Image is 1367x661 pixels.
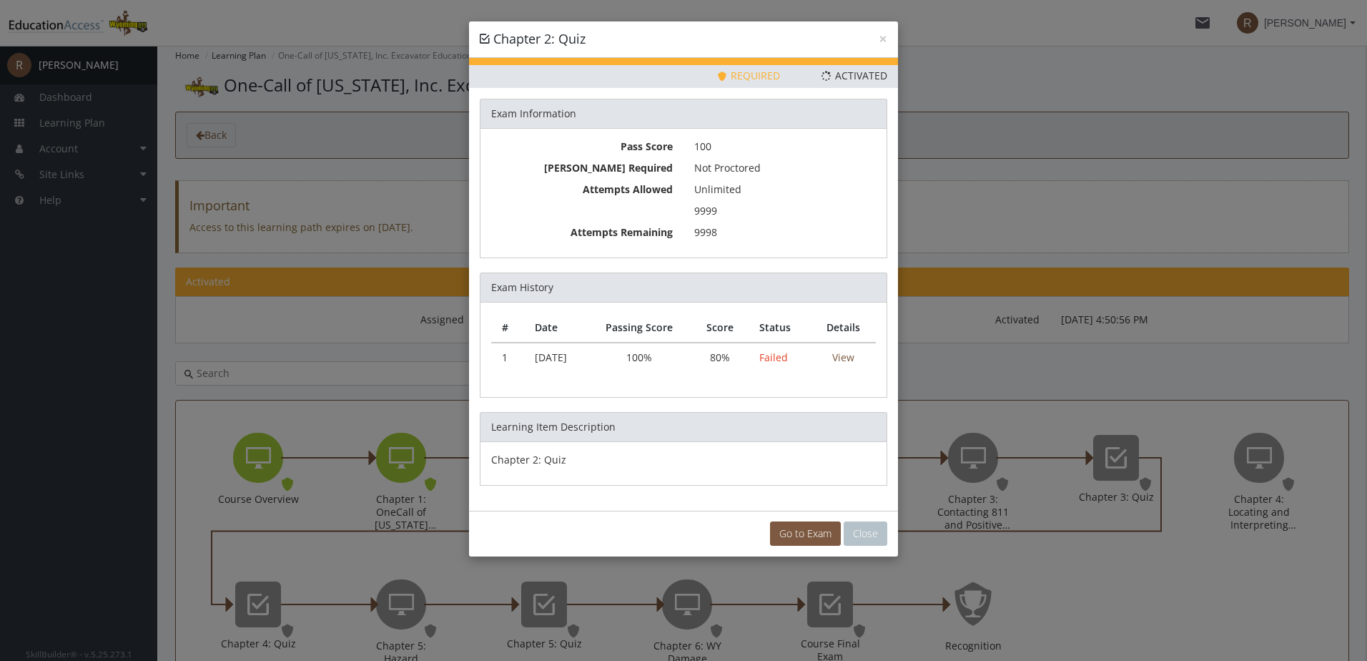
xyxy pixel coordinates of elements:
[770,522,841,546] a: Go to Exam
[524,343,587,372] td: [DATE]
[749,313,811,343] th: Status
[621,139,673,153] strong: Pass Score
[694,225,876,240] p: 9998
[571,225,673,239] strong: Attempts Remaining
[710,351,730,364] span: 80%
[821,69,887,82] span: Activated
[587,313,691,343] th: Passing Score
[583,182,673,196] strong: Attempts Allowed
[879,31,887,46] button: ×
[691,313,749,343] th: Score
[491,313,524,343] th: #
[524,313,587,343] th: Date
[694,139,876,154] p: 100
[491,453,876,467] p: Chapter 2: Quiz
[717,69,780,82] span: Required
[491,280,553,294] span: Exam History
[694,204,876,218] p: 9999
[544,161,673,175] strong: [PERSON_NAME] Required
[493,30,586,47] span: Chapter 2: Quiz
[832,351,854,364] a: View
[694,182,876,197] p: Unlimited
[749,343,811,372] td: Failed
[844,522,887,546] button: Close
[491,107,576,120] span: Exam Information
[626,351,652,364] span: 100%
[811,313,876,343] th: Details
[480,412,887,441] div: Learning Item Description
[491,343,524,372] td: 1
[694,161,876,175] p: Not Proctored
